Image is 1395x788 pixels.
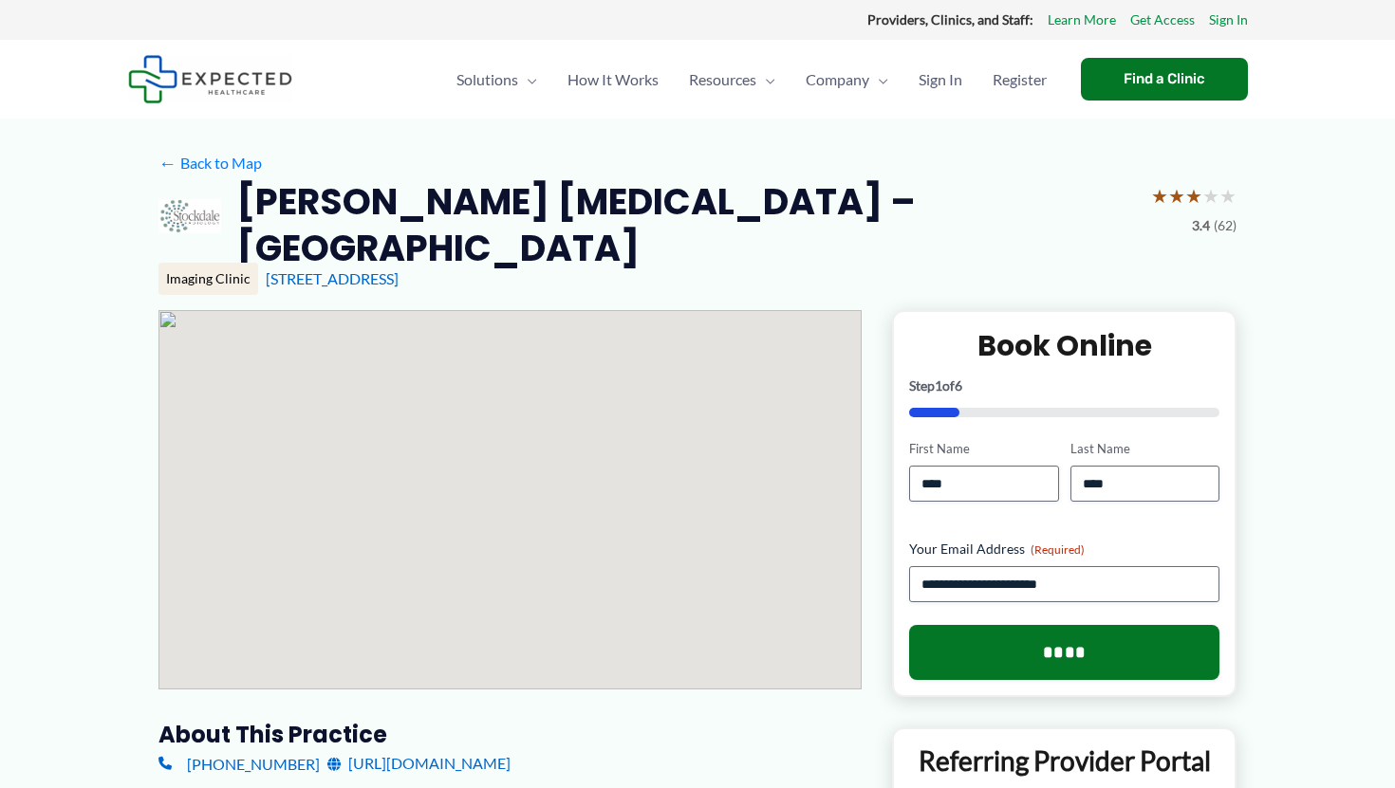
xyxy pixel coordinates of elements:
[1048,8,1116,32] a: Learn More
[518,46,537,113] span: Menu Toggle
[158,720,862,749] h3: About this practice
[790,46,903,113] a: CompanyMenu Toggle
[158,149,262,177] a: ←Back to Map
[441,46,552,113] a: SolutionsMenu Toggle
[955,377,962,394] span: 6
[993,46,1047,113] span: Register
[567,46,659,113] span: How It Works
[552,46,674,113] a: How It Works
[977,46,1062,113] a: Register
[158,263,258,295] div: Imaging Clinic
[674,46,790,113] a: ResourcesMenu Toggle
[806,46,869,113] span: Company
[1031,542,1085,557] span: (Required)
[128,55,292,103] img: Expected Healthcare Logo - side, dark font, small
[909,440,1058,458] label: First Name
[935,377,942,394] span: 1
[869,46,888,113] span: Menu Toggle
[1192,213,1210,238] span: 3.4
[266,269,399,287] a: [STREET_ADDRESS]
[1209,8,1248,32] a: Sign In
[867,11,1033,27] strong: Providers, Clinics, and Staff:
[236,178,1136,272] h2: [PERSON_NAME] [MEDICAL_DATA] – [GEOGRAPHIC_DATA]
[909,540,1219,559] label: Your Email Address
[1151,178,1168,213] span: ★
[1130,8,1195,32] a: Get Access
[689,46,756,113] span: Resources
[1214,213,1237,238] span: (62)
[158,154,177,172] span: ←
[903,46,977,113] a: Sign In
[456,46,518,113] span: Solutions
[1219,178,1237,213] span: ★
[1168,178,1185,213] span: ★
[1202,178,1219,213] span: ★
[1070,440,1219,458] label: Last Name
[327,749,511,778] a: [URL][DOMAIN_NAME]
[919,46,962,113] span: Sign In
[1185,178,1202,213] span: ★
[1081,58,1248,101] a: Find a Clinic
[909,327,1219,364] h2: Book Online
[908,743,1220,778] p: Referring Provider Portal
[158,749,320,778] a: [PHONE_NUMBER]
[909,379,1219,393] p: Step of
[756,46,775,113] span: Menu Toggle
[441,46,1062,113] nav: Primary Site Navigation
